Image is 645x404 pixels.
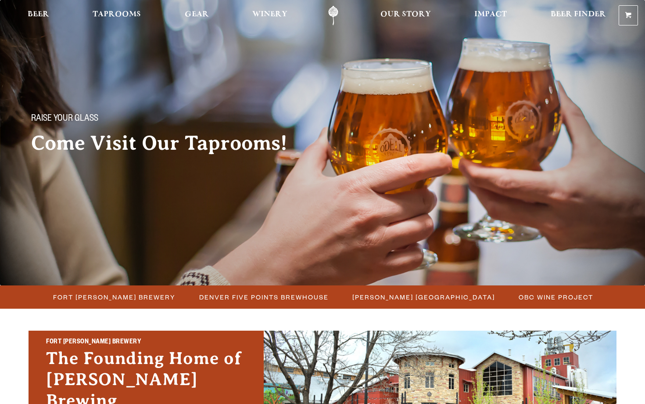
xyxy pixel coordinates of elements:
[194,291,333,303] a: Denver Five Points Brewhouse
[352,291,495,303] span: [PERSON_NAME] [GEOGRAPHIC_DATA]
[252,11,287,18] span: Winery
[31,114,98,125] span: Raise your glass
[545,6,612,25] a: Beer Finder
[185,11,209,18] span: Gear
[519,291,593,303] span: OBC Wine Project
[93,11,141,18] span: Taprooms
[31,132,305,154] h2: Come Visit Our Taprooms!
[179,6,215,25] a: Gear
[347,291,499,303] a: [PERSON_NAME] [GEOGRAPHIC_DATA]
[551,11,606,18] span: Beer Finder
[46,337,246,348] h2: Fort [PERSON_NAME] Brewery
[28,11,49,18] span: Beer
[469,6,512,25] a: Impact
[48,291,180,303] a: Fort [PERSON_NAME] Brewery
[474,11,507,18] span: Impact
[53,291,176,303] span: Fort [PERSON_NAME] Brewery
[199,291,329,303] span: Denver Five Points Brewhouse
[247,6,293,25] a: Winery
[375,6,437,25] a: Our Story
[317,6,350,25] a: Odell Home
[87,6,147,25] a: Taprooms
[513,291,598,303] a: OBC Wine Project
[380,11,431,18] span: Our Story
[22,6,55,25] a: Beer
